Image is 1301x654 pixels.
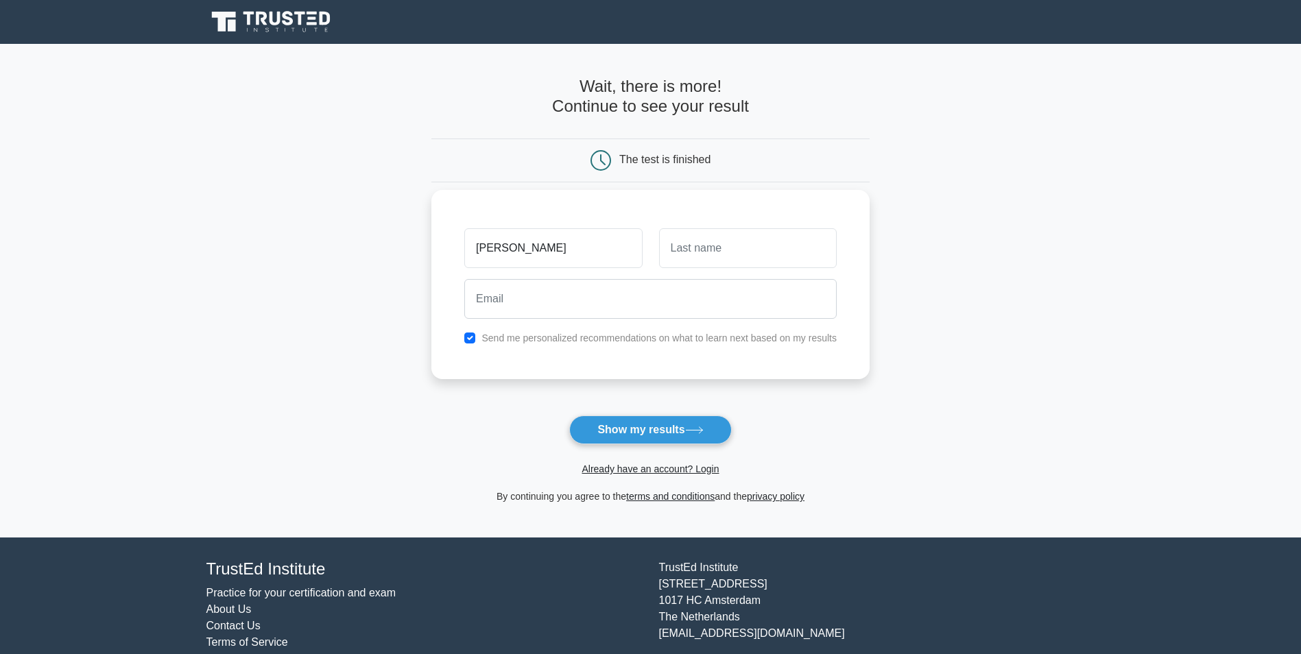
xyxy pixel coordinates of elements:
input: First name [464,228,642,268]
a: About Us [206,603,252,615]
label: Send me personalized recommendations on what to learn next based on my results [481,332,837,343]
a: Contact Us [206,620,261,631]
button: Show my results [569,415,731,444]
div: By continuing you agree to the and the [423,488,878,505]
h4: TrustEd Institute [206,559,643,579]
input: Last name [659,228,837,268]
a: terms and conditions [626,491,715,502]
a: Already have an account? Login [582,463,719,474]
h4: Wait, there is more! Continue to see your result [431,77,870,117]
a: Practice for your certification and exam [206,587,396,598]
input: Email [464,279,837,319]
a: Terms of Service [206,636,288,648]
div: The test is finished [619,154,711,165]
a: privacy policy [747,491,804,502]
